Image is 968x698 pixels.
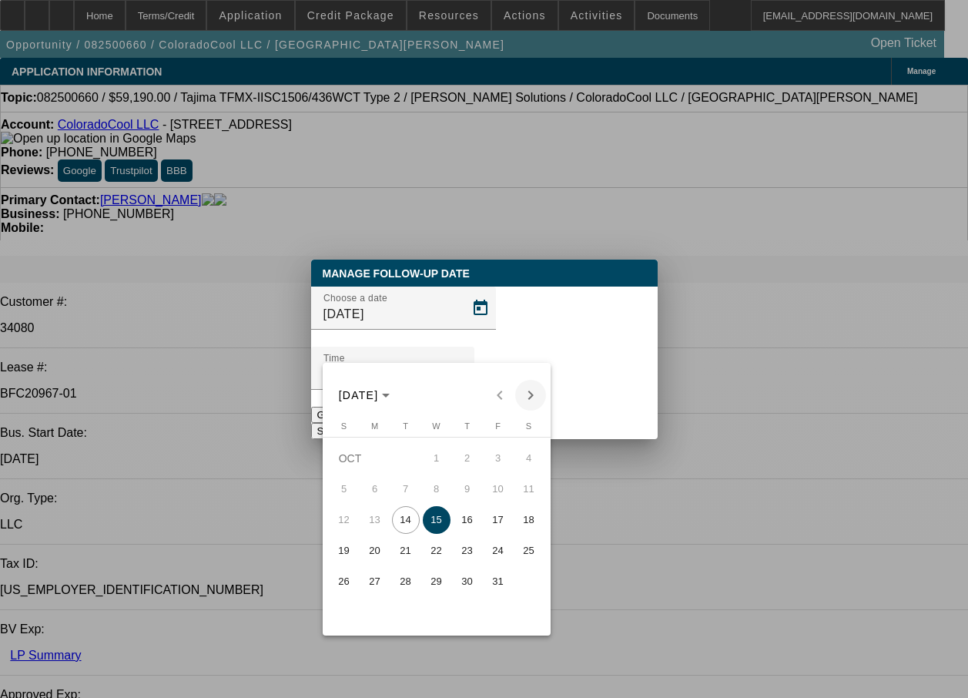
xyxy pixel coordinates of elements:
span: 6 [361,475,389,503]
button: October 21, 2025 [390,535,421,566]
span: 22 [423,537,451,565]
button: October 23, 2025 [452,535,483,566]
span: 5 [330,475,358,503]
span: S [341,421,347,431]
button: October 19, 2025 [329,535,360,566]
button: October 15, 2025 [421,505,452,535]
span: 14 [392,506,420,534]
button: October 30, 2025 [452,566,483,597]
span: 28 [392,568,420,596]
span: 9 [454,475,481,503]
button: October 1, 2025 [421,443,452,474]
span: 2 [454,445,481,472]
span: 7 [392,475,420,503]
button: October 18, 2025 [514,505,544,535]
span: 29 [423,568,451,596]
button: October 17, 2025 [483,505,514,535]
span: 13 [361,506,389,534]
span: 31 [484,568,512,596]
span: 16 [454,506,481,534]
span: 4 [515,445,543,472]
span: 21 [392,537,420,565]
span: 10 [484,475,512,503]
button: October 24, 2025 [483,535,514,566]
span: 17 [484,506,512,534]
span: 20 [361,537,389,565]
button: October 7, 2025 [390,474,421,505]
button: October 27, 2025 [360,566,390,597]
button: October 31, 2025 [483,566,514,597]
button: Next month [515,380,546,411]
button: October 3, 2025 [483,443,514,474]
span: T [403,421,408,431]
span: 24 [484,537,512,565]
span: M [371,421,378,431]
button: October 6, 2025 [360,474,390,505]
button: October 26, 2025 [329,566,360,597]
button: October 2, 2025 [452,443,483,474]
button: October 28, 2025 [390,566,421,597]
button: October 25, 2025 [514,535,544,566]
button: Choose month and year [333,381,397,409]
button: October 14, 2025 [390,505,421,535]
span: S [526,421,531,431]
button: October 20, 2025 [360,535,390,566]
span: 11 [515,475,543,503]
button: October 10, 2025 [483,474,514,505]
button: October 9, 2025 [452,474,483,505]
span: 26 [330,568,358,596]
span: T [464,421,470,431]
span: 30 [454,568,481,596]
span: 3 [484,445,512,472]
span: W [432,421,440,431]
button: October 4, 2025 [514,443,544,474]
span: 23 [454,537,481,565]
span: 19 [330,537,358,565]
button: October 13, 2025 [360,505,390,535]
button: October 29, 2025 [421,566,452,597]
span: [DATE] [339,389,379,401]
span: 18 [515,506,543,534]
button: October 8, 2025 [421,474,452,505]
button: October 22, 2025 [421,535,452,566]
span: 12 [330,506,358,534]
span: 8 [423,475,451,503]
span: 27 [361,568,389,596]
span: 15 [423,506,451,534]
td: OCT [329,443,421,474]
button: October 12, 2025 [329,505,360,535]
button: October 5, 2025 [329,474,360,505]
span: F [495,421,501,431]
span: 25 [515,537,543,565]
button: October 11, 2025 [514,474,544,505]
span: 1 [423,445,451,472]
button: October 16, 2025 [452,505,483,535]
